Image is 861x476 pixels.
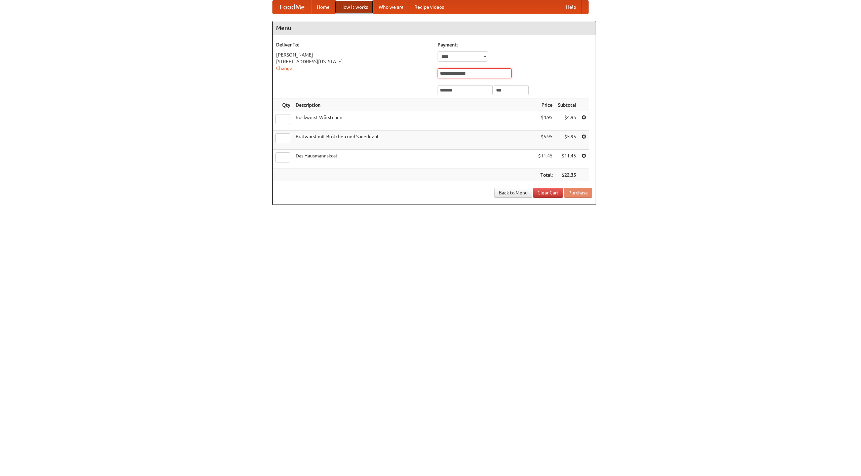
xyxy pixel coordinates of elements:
[311,0,335,14] a: Home
[273,21,596,35] h4: Menu
[273,99,293,111] th: Qty
[555,131,579,150] td: $5.95
[438,41,592,48] h5: Payment:
[293,150,535,169] td: Das Hausmannskost
[494,188,532,198] a: Back to Menu
[373,0,409,14] a: Who we are
[276,58,431,65] div: [STREET_ADDRESS][US_STATE]
[276,41,431,48] h5: Deliver To:
[335,0,373,14] a: How it works
[535,99,555,111] th: Price
[555,111,579,131] td: $4.95
[564,188,592,198] button: Purchase
[555,99,579,111] th: Subtotal
[293,131,535,150] td: Bratwurst mit Brötchen und Sauerkraut
[561,0,582,14] a: Help
[293,111,535,131] td: Bockwurst Würstchen
[535,169,555,181] th: Total:
[555,150,579,169] td: $11.45
[273,0,311,14] a: FoodMe
[535,131,555,150] td: $5.95
[533,188,563,198] a: Clear Cart
[276,66,292,71] a: Change
[409,0,449,14] a: Recipe videos
[555,169,579,181] th: $22.35
[293,99,535,111] th: Description
[535,111,555,131] td: $4.95
[535,150,555,169] td: $11.45
[276,51,431,58] div: [PERSON_NAME]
